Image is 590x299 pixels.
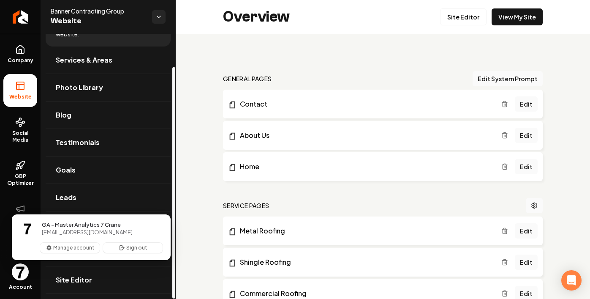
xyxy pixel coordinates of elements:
[492,8,543,25] a: View My Site
[228,288,501,299] a: Commercial Roofing
[473,71,543,86] button: Edit System Prompt
[56,82,103,93] span: Photo Library
[228,226,501,236] a: Metal Roofing
[515,96,538,112] a: Edit
[20,221,35,236] img: GA - Master Analytics 7 Crane
[40,243,100,253] button: Manage account
[51,7,145,15] span: Banner Contracting Group
[223,74,272,83] h2: general pages
[6,93,35,100] span: Website
[3,130,37,143] span: Social Media
[223,201,269,210] h2: Service Pages
[228,130,501,140] a: About Us
[9,284,32,291] span: Account
[228,257,501,267] a: Shingle Roofing
[12,263,29,280] img: GA - Master Analytics 7 Crane
[228,99,501,109] a: Contact
[56,275,92,285] span: Site Editor
[51,15,145,27] span: Website
[42,221,121,228] span: GA - Master Analytics 7 Crane
[56,55,112,65] span: Services & Areas
[515,159,538,174] a: Edit
[515,255,538,270] a: Edit
[56,110,71,120] span: Blog
[13,10,28,24] img: Rebolt Logo
[42,228,133,236] span: [EMAIL_ADDRESS][DOMAIN_NAME]
[515,223,538,239] a: Edit
[56,137,100,148] span: Testimonials
[3,173,37,187] span: GBP Optimizer
[4,57,37,64] span: Company
[56,165,76,175] span: Goals
[440,8,487,25] a: Site Editor
[12,214,171,260] div: User button popover
[515,128,538,143] a: Edit
[103,243,163,253] button: Sign out
[223,8,290,25] h2: Overview
[12,263,29,280] button: Close user button
[56,192,76,203] span: Leads
[561,270,582,291] div: Open Intercom Messenger
[228,162,501,172] a: Home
